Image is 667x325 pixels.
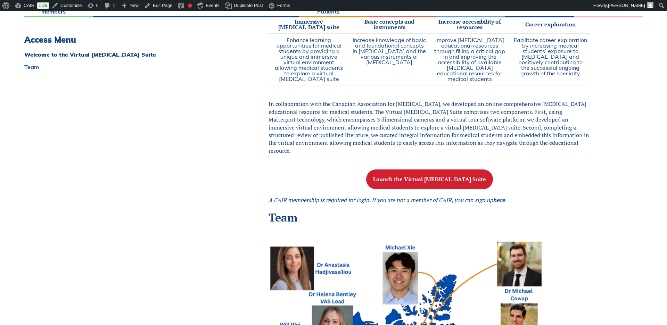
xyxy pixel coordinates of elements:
[349,34,430,85] td: Increase knowledge of basic and foundational concepts in [MEDICAL_DATA] and the various instrumen...
[269,196,507,204] em: A CAIR membership is required for login. If you are not a member of CAIR, you can sign up .
[278,18,339,31] strong: Immersive [MEDICAL_DATA] suite
[510,34,591,85] td: Facilitate career exploration by increasing medical students’ exposure to [MEDICAL_DATA] and posi...
[493,196,505,204] a: here
[24,52,233,57] a: Welcome to the Virtual [MEDICAL_DATA] Suite
[188,3,192,8] div: Focus keyphrase not set
[269,210,298,225] span: Team
[430,34,510,85] td: Improve [MEDICAL_DATA] educational resources through filling a critical gap in and improving the ...
[364,18,414,31] strong: Basic concepts and instruments
[525,20,576,28] strong: Career exploration
[24,35,233,45] h3: Access Menu
[269,34,349,85] td: Enhance learning opportunities for medical students by providing a unique and immersive virtual e...
[608,3,645,8] span: [PERSON_NAME]
[37,2,49,9] a: Live
[438,18,501,31] strong: Increase accessibility of resources
[269,100,591,155] p: In collaboration with the Canadian Association for [MEDICAL_DATA], we developed an online compreh...
[24,64,233,70] a: Team
[366,169,493,189] button: Launch the Virtual [MEDICAL_DATA] Suite
[373,175,486,183] b: Launch the Virtual [MEDICAL_DATA] Suite
[366,175,493,183] a: Launch the Virtual [MEDICAL_DATA] Suite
